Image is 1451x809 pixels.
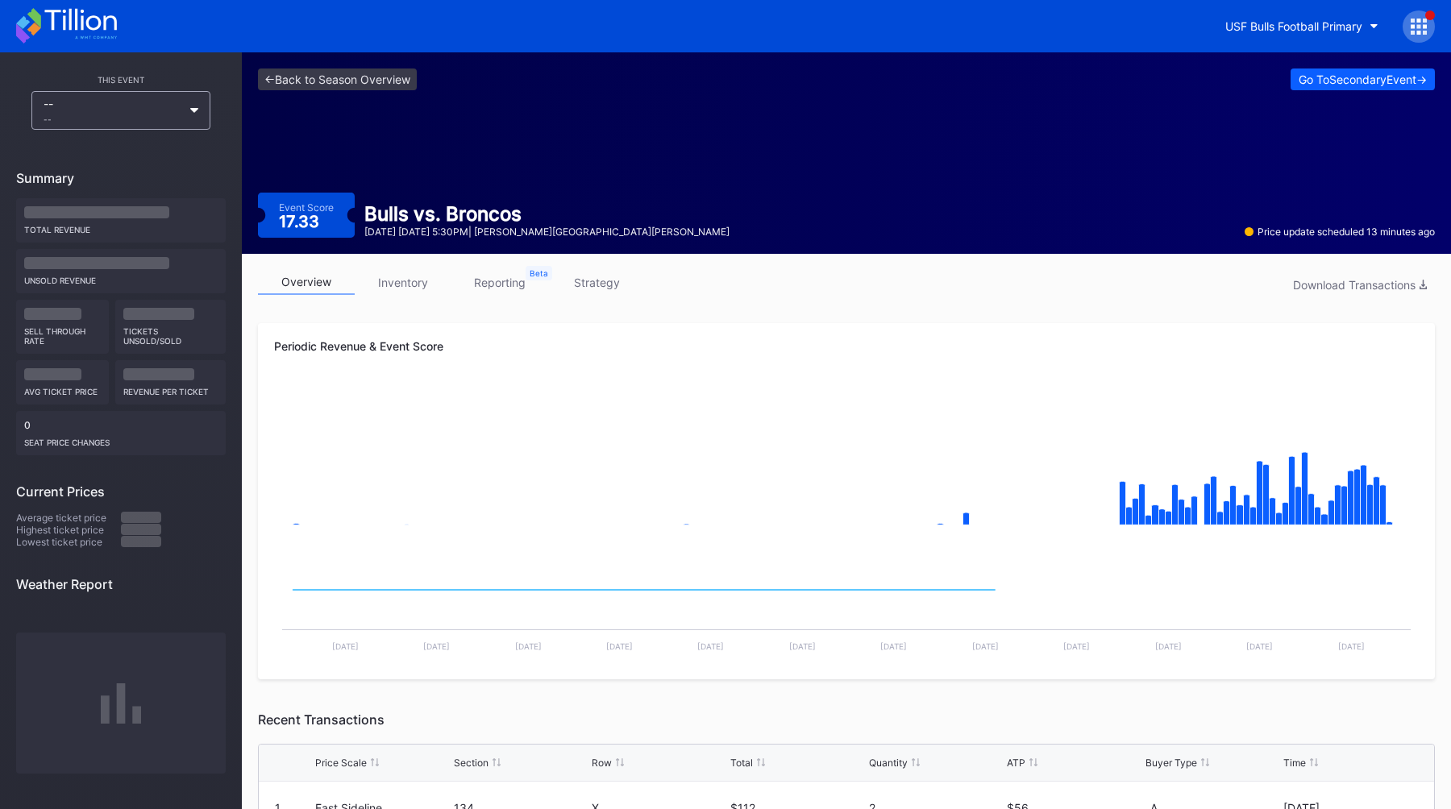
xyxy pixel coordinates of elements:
a: inventory [355,270,451,295]
div: Average ticket price [16,512,121,524]
div: Recent Transactions [258,712,1435,728]
text: [DATE] [332,641,359,651]
div: Section [454,757,489,769]
a: <-Back to Season Overview [258,68,417,90]
div: Total Revenue [24,218,218,234]
text: [DATE] [972,641,999,651]
div: -- [44,114,182,124]
text: [DATE] [1063,641,1090,651]
div: USF Bulls Football Primary [1225,19,1362,33]
div: Weather Report [16,576,226,592]
a: reporting [451,270,548,295]
div: [DATE] [DATE] 5:30PM | [PERSON_NAME][GEOGRAPHIC_DATA][PERSON_NAME] [364,226,730,238]
text: [DATE] [1338,641,1365,651]
text: [DATE] [423,641,450,651]
text: [DATE] [1155,641,1182,651]
div: Buyer Type [1145,757,1197,769]
div: Quantity [869,757,908,769]
a: overview [258,270,355,295]
div: 17.33 [279,214,323,230]
div: -- [44,97,182,124]
div: Periodic Revenue & Event Score [274,339,1419,353]
text: [DATE] [697,641,724,651]
div: Price update scheduled 13 minutes ago [1245,226,1435,238]
div: Unsold Revenue [24,269,218,285]
text: [DATE] [515,641,542,651]
div: Bulls vs. Broncos [364,202,730,226]
div: This Event [16,75,226,85]
div: Price Scale [315,757,367,769]
text: [DATE] [880,641,907,651]
div: Download Transactions [1293,278,1427,292]
text: [DATE] [606,641,633,651]
div: Event Score [279,201,334,214]
text: [DATE] [1246,641,1273,651]
div: Highest ticket price [16,524,121,536]
svg: Chart title [274,542,1419,663]
text: [DATE] [789,641,816,651]
div: Total [730,757,753,769]
div: Avg ticket price [24,380,101,396]
div: ATP [1007,757,1025,769]
div: Go To Secondary Event -> [1299,73,1427,86]
div: Sell Through Rate [24,320,101,346]
button: Go ToSecondaryEvent-> [1291,68,1435,90]
div: seat price changes [24,431,218,447]
div: Revenue per ticket [123,380,218,396]
div: Time [1283,757,1306,769]
a: strategy [548,270,645,295]
svg: Chart title [274,381,1419,542]
div: Summary [16,170,226,186]
div: Row [592,757,612,769]
div: Tickets Unsold/Sold [123,320,218,346]
div: Current Prices [16,483,226,500]
button: Download Transactions [1285,274,1435,296]
button: USF Bulls Football Primary [1213,11,1391,41]
div: 0 [16,411,226,455]
div: Lowest ticket price [16,536,121,548]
